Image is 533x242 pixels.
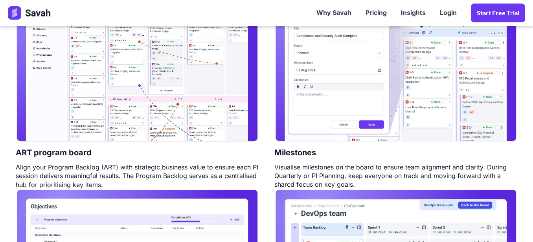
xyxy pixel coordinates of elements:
[433,1,464,25] a: Login
[494,204,533,242] iframe: Chat Widget
[358,1,394,25] a: Pricing
[394,1,433,25] a: Insights
[274,142,316,163] h4: Milestones
[471,4,525,22] a: Start Free trial
[309,1,358,25] a: Why Savah
[274,163,517,189] div: Visualise milestones on the board to ensure team alignment and clarity. During Quarterly or PI Pl...
[16,142,92,163] h4: ART program board
[16,163,259,189] div: Align your Program Backlog (ART) with strategic business value to ensure each PI session delivers...
[494,204,533,242] div: Widget de chat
